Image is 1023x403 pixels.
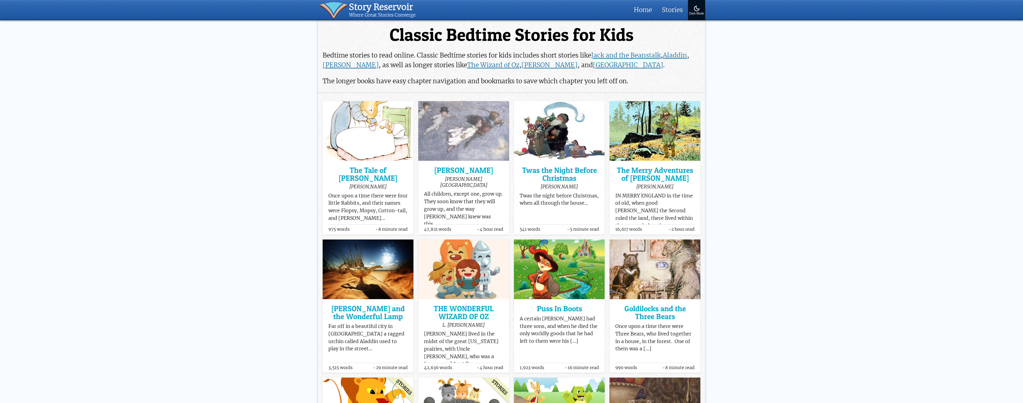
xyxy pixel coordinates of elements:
[424,322,504,328] div: L. [PERSON_NAME]
[567,227,599,232] span: ~5 minute read
[668,227,695,232] span: ~2 hour read
[349,2,416,12] div: Story Reservoir
[323,101,413,161] img: The Tale of Peter Rabbit
[593,61,663,69] a: [GEOGRAPHIC_DATA]
[328,365,353,370] span: 3,515 words
[477,365,503,370] span: ~4 hour read
[520,315,599,345] p: A certain [PERSON_NAME] had three sons, and when he died the only worldly goods that he had left ...
[689,12,704,15] div: Dark Mode
[328,167,408,182] a: The Tale of [PERSON_NAME]
[424,330,504,368] p: [PERSON_NAME] lived in the midst of the great [US_STATE] prairies, with Uncle [PERSON_NAME], who ...
[323,51,700,70] p: Bedtime stories to read online. Classic Bedtime stories for kids includes short stories like , , ...
[520,365,544,370] span: 1,923 words
[418,239,509,299] img: THE WONDERFUL WIZARD OF OZ
[323,239,413,299] img: Aladdin and the Wonderful Lamp
[610,239,700,299] img: Goldilocks and the Three Bears
[663,51,687,59] a: Aladdin
[662,365,695,370] span: ~8 minute read
[610,101,700,161] img: The Merry Adventures of Robin Hood
[477,227,503,232] span: ~4 hour read
[418,101,509,161] img: Peter Pan
[565,365,599,370] span: ~16 minute read
[615,192,695,260] p: IN MERRY ENGLAND in the time of old, when good [PERSON_NAME] the Second ruled the land, there liv...
[520,227,540,232] span: 541 words
[514,101,605,161] img: Twas the Night Before Christmas
[424,167,504,174] a: [PERSON_NAME]
[615,365,637,370] span: 990 words
[328,227,350,232] span: 975 words
[615,323,695,353] p: Once upon a time there were Three Bears, who lived together in a house, in the forest. One of the...
[520,192,599,207] p: Twas the night before Christmas, when all through the house…
[323,26,700,44] h1: Classic Bedtime Stories for Kids
[349,12,416,18] div: Where Great Stories Converge
[328,323,408,353] p: Far off in a beautiful city in [GEOGRAPHIC_DATA] a ragged urchin called Aladdin used to play in t...
[424,365,452,370] span: 42,636 words
[328,305,408,320] a: [PERSON_NAME] and the Wonderful Lamp
[615,167,695,182] a: The Merry Adventures of [PERSON_NAME]
[615,183,695,190] div: [PERSON_NAME]
[520,167,599,182] a: Twas the Night Before Christmas
[591,51,661,59] a: Jack and the Beanstalk
[520,305,599,312] a: Puss In Boots
[323,61,379,69] a: [PERSON_NAME]
[424,176,504,188] div: [PERSON_NAME][GEOGRAPHIC_DATA]
[615,227,642,232] span: 16,617 words
[373,365,408,370] span: ~29 minute read
[320,2,348,18] img: icon of book with waver spilling out.
[323,76,700,86] p: The longer books have easy chapter navigation and bookmarks to save which chapter you left off on.
[328,183,408,190] div: [PERSON_NAME]
[521,61,577,69] a: [PERSON_NAME]
[424,190,504,228] p: All children, except one, grow up. They soon know that they will grow up, and the way [PERSON_NAM...
[467,61,519,69] a: The Wizard of Oz
[520,183,599,190] div: [PERSON_NAME]
[693,5,700,12] img: Turn On Dark Mode
[328,192,408,222] p: Once upon a time there were four little Rabbits, and their names were Flopsy, Mopsy, Cotton-tail,...
[424,305,504,320] a: THE WONDERFUL WIZARD OF OZ
[424,227,451,232] span: 47,821 words
[375,227,408,232] span: ~8 minute read
[615,305,695,320] a: Goldilocks and the Three Bears
[514,239,605,299] img: Puss In Boots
